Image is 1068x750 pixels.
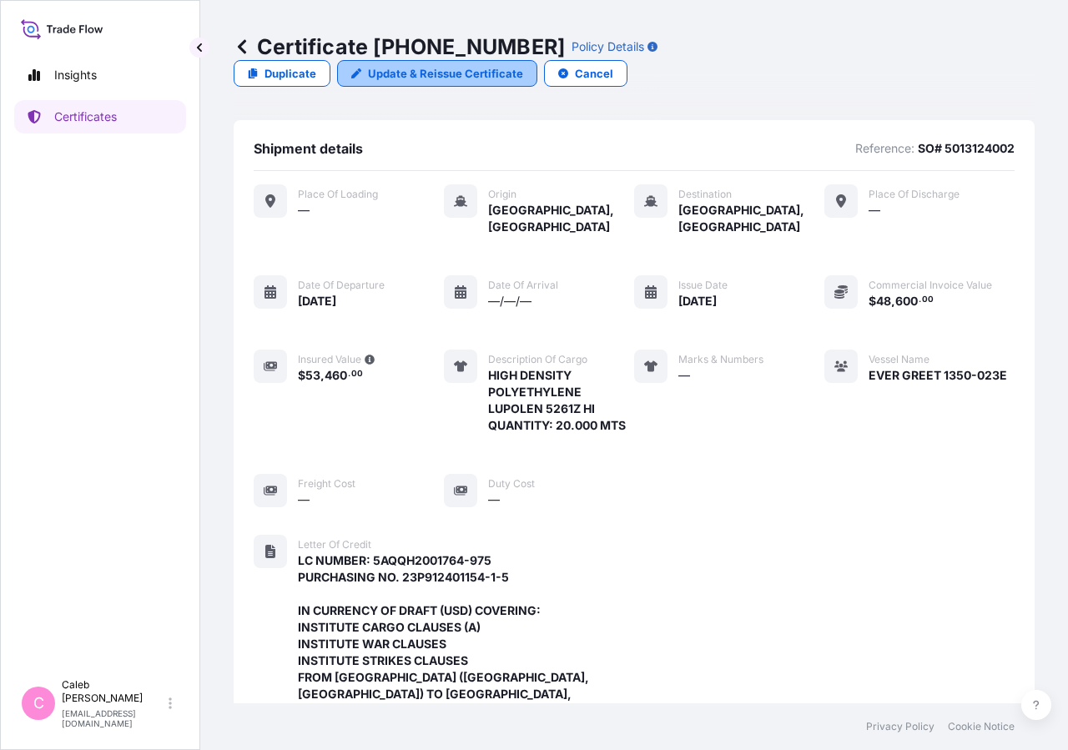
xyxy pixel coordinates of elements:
span: 48 [876,295,891,307]
span: Destination [678,188,732,201]
span: EVER GREET 1350-023E [869,367,1007,384]
span: Freight Cost [298,477,355,491]
span: — [298,491,310,508]
span: $ [298,370,305,381]
span: Marks & Numbers [678,353,763,366]
span: , [891,295,895,307]
span: 00 [351,371,363,377]
span: Letter of Credit [298,538,371,551]
span: — [678,367,690,384]
span: Date of departure [298,279,385,292]
a: Update & Reissue Certificate [337,60,537,87]
span: Place of discharge [869,188,960,201]
span: Insured Value [298,353,361,366]
span: [DATE] [298,293,336,310]
span: 53 [305,370,320,381]
span: C [33,695,44,712]
p: Cancel [575,65,613,82]
span: Origin [488,188,516,201]
a: Cookie Notice [948,720,1015,733]
p: Certificate [PHONE_NUMBER] [234,33,565,60]
p: Policy Details [572,38,644,55]
span: [DATE] [678,293,717,310]
span: Shipment details [254,140,363,157]
a: Privacy Policy [866,720,934,733]
span: Date of arrival [488,279,558,292]
span: $ [869,295,876,307]
p: [EMAIL_ADDRESS][DOMAIN_NAME] [62,708,165,728]
p: Caleb [PERSON_NAME] [62,678,165,705]
p: Duplicate [264,65,316,82]
span: 460 [325,370,347,381]
span: HIGH DENSITY POLYETHYLENE LUPOLEN 5261Z HI QUANTITY: 20.000 MTS [488,367,634,434]
a: Certificates [14,100,186,133]
span: — [488,491,500,508]
span: [GEOGRAPHIC_DATA], [GEOGRAPHIC_DATA] [678,202,824,235]
a: Insights [14,58,186,92]
span: Duty Cost [488,477,535,491]
span: 600 [895,295,918,307]
p: Update & Reissue Certificate [368,65,523,82]
span: —/—/— [488,293,531,310]
span: . [348,371,350,377]
button: Cancel [544,60,627,87]
span: . [919,297,921,303]
a: Duplicate [234,60,330,87]
p: Reference: [855,140,914,157]
p: Insights [54,67,97,83]
p: SO# 5013124002 [918,140,1015,157]
span: Commercial Invoice Value [869,279,992,292]
span: , [320,370,325,381]
span: Description of cargo [488,353,587,366]
span: Place of Loading [298,188,378,201]
span: — [869,202,880,219]
span: — [298,202,310,219]
span: 00 [922,297,934,303]
span: Issue Date [678,279,728,292]
p: Certificates [54,108,117,125]
span: [GEOGRAPHIC_DATA], [GEOGRAPHIC_DATA] [488,202,634,235]
span: Vessel Name [869,353,929,366]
